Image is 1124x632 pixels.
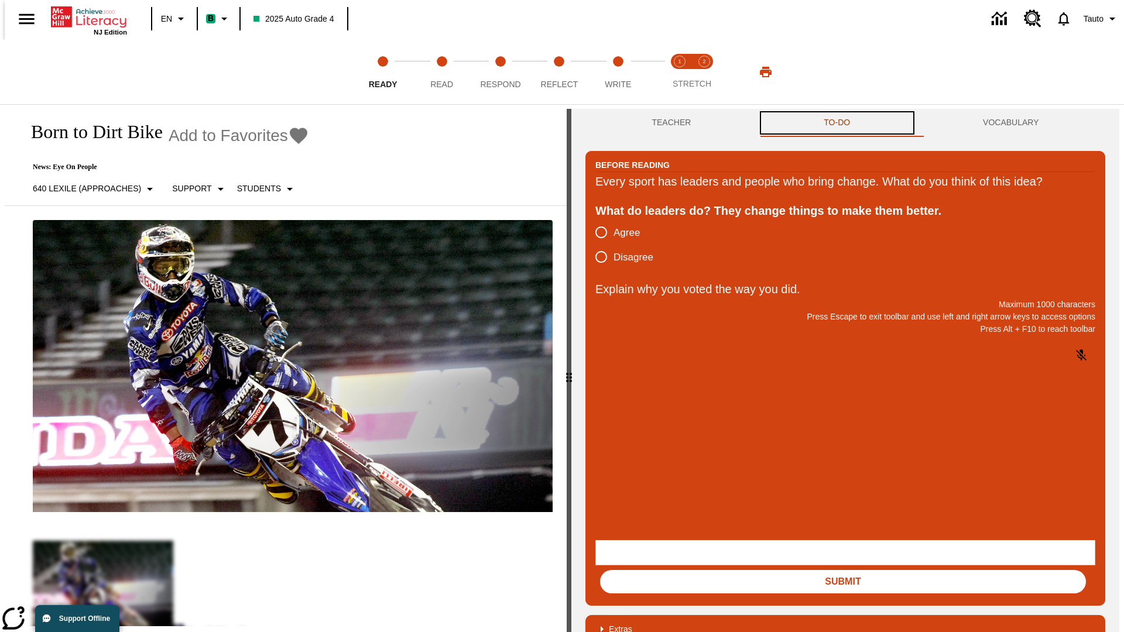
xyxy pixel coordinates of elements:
p: Support [172,183,211,195]
button: Language: EN, Select a language [156,8,193,29]
button: Print [747,61,784,83]
button: Read step 2 of 5 [407,40,475,104]
button: Add to Favorites - Born to Dirt Bike [169,125,309,146]
div: activity [571,109,1119,632]
div: reading [5,109,567,626]
p: News: Eye On People [19,163,309,171]
img: Motocross racer James Stewart flies through the air on his dirt bike. [33,220,553,513]
button: Select Student [232,178,301,200]
span: NJ Edition [94,29,127,36]
button: VOCABULARY [917,109,1105,137]
p: Press Escape to exit toolbar and use left and right arrow keys to access options [595,311,1095,323]
span: B [208,11,214,26]
span: Tauto [1084,13,1104,25]
span: STRETCH [673,79,711,88]
span: Write [605,80,631,89]
button: Open side menu [9,2,44,36]
button: Reflect step 4 of 5 [525,40,593,104]
button: Submit [600,570,1086,593]
span: Ready [369,80,397,89]
button: Support Offline [35,605,119,632]
button: Respond step 3 of 5 [467,40,534,104]
span: Reflect [541,80,578,89]
button: Select Lexile, 640 Lexile (Approaches) [28,178,162,200]
button: Scaffolds, Support [167,178,232,200]
p: 640 Lexile (Approaches) [33,183,141,195]
h1: Born to Dirt Bike [19,121,163,143]
div: poll [595,220,663,269]
a: Data Center [985,3,1017,35]
button: Boost Class color is mint green. Change class color [201,8,236,29]
div: What do leaders do? They change things to make them better. [595,201,1095,220]
div: Press Enter or Spacebar and then press right and left arrow keys to move the slider [567,109,571,632]
div: Home [51,4,127,36]
button: Click to activate and allow voice recognition [1067,341,1095,369]
button: Teacher [585,109,758,137]
p: Students [237,183,281,195]
button: Stretch Respond step 2 of 2 [687,40,721,104]
span: Respond [480,80,520,89]
p: Press Alt + F10 to reach toolbar [595,323,1095,335]
div: Every sport has leaders and people who bring change. What do you think of this idea? [595,172,1095,191]
span: Add to Favorites [169,126,288,145]
text: 1 [678,59,681,64]
a: Notifications [1048,4,1079,34]
a: Resource Center, Will open in new tab [1017,3,1048,35]
body: Explain why you voted the way you did. Maximum 1000 characters Press Alt + F10 to reach toolbar P... [5,9,171,20]
h2: Before Reading [595,159,670,171]
button: Profile/Settings [1079,8,1124,29]
text: 2 [702,59,705,64]
span: 2025 Auto Grade 4 [253,13,334,25]
button: Ready step 1 of 5 [349,40,417,104]
span: Support Offline [59,614,110,623]
button: Write step 5 of 5 [584,40,652,104]
button: Stretch Read step 1 of 2 [663,40,697,104]
span: EN [161,13,172,25]
span: Read [430,80,453,89]
p: Explain why you voted the way you did. [595,280,1095,298]
span: Agree [614,225,640,241]
div: Instructional Panel Tabs [585,109,1105,137]
span: Disagree [614,250,653,265]
button: TO-DO [758,109,917,137]
p: Maximum 1000 characters [595,298,1095,311]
